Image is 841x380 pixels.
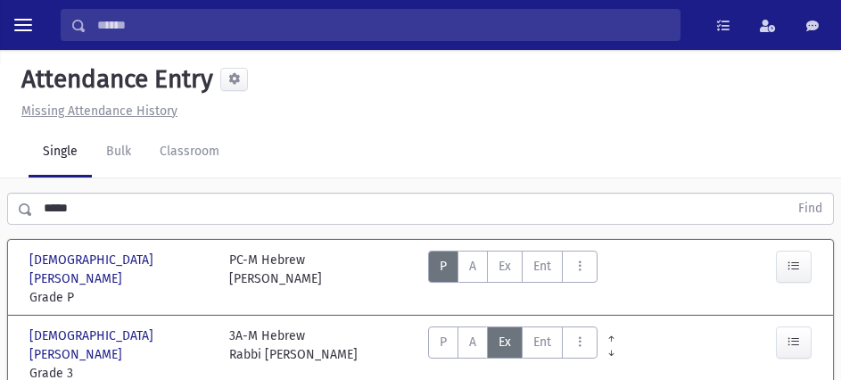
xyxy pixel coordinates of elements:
span: Grade P [29,288,211,307]
span: A [469,259,476,274]
span: [DEMOGRAPHIC_DATA][PERSON_NAME] [29,326,211,364]
span: [DEMOGRAPHIC_DATA][PERSON_NAME] [29,251,211,288]
u: Missing Attendance History [21,103,177,119]
span: Ex [499,335,511,350]
span: P [440,335,447,350]
a: Classroom [145,128,234,178]
a: Missing Attendance History [14,103,177,119]
div: AttTypes [428,251,598,307]
a: Single [29,128,92,178]
input: Search [87,9,680,41]
span: A [469,335,476,350]
button: Find [787,194,833,224]
span: Ent [533,335,551,350]
span: Ent [533,259,551,274]
span: P [440,259,447,274]
span: Ex [499,259,511,274]
h5: Attendance Entry [14,64,213,95]
div: PC-M Hebrew [PERSON_NAME] [229,251,322,307]
button: toggle menu [7,9,39,41]
a: Bulk [92,128,145,178]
